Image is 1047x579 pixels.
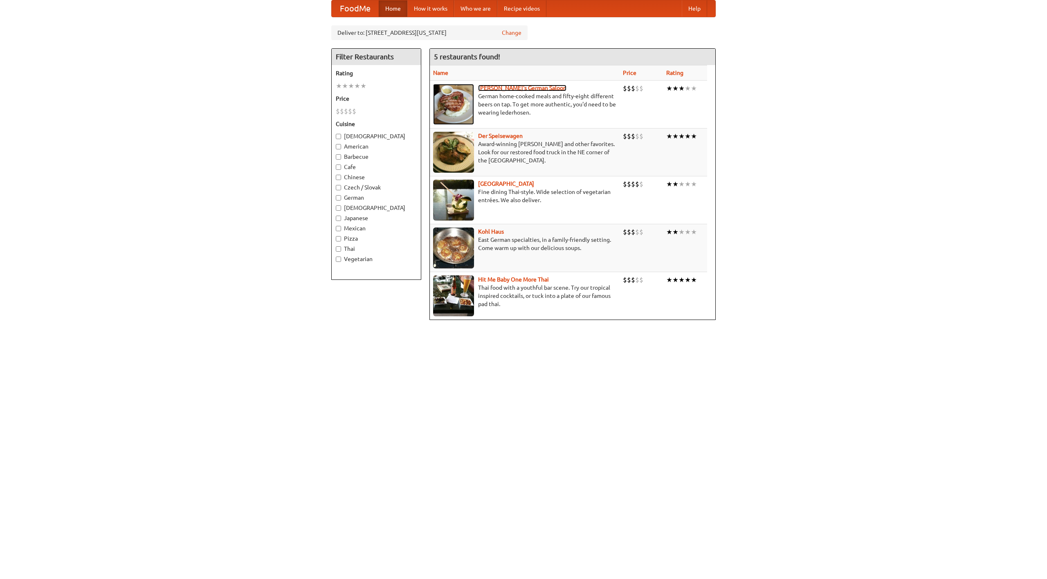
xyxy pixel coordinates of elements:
li: $ [635,132,639,141]
li: ★ [679,228,685,237]
label: [DEMOGRAPHIC_DATA] [336,204,417,212]
h5: Rating [336,69,417,77]
li: $ [631,228,635,237]
li: $ [340,107,344,116]
li: $ [336,107,340,116]
li: $ [639,228,643,237]
label: Czech / Slovak [336,183,417,191]
a: Recipe videos [497,0,546,17]
h5: Cuisine [336,120,417,128]
a: Change [502,29,521,37]
label: Cafe [336,163,417,171]
label: Chinese [336,173,417,181]
li: $ [348,107,352,116]
input: Mexican [336,226,341,231]
li: ★ [354,81,360,90]
li: $ [635,275,639,284]
li: ★ [666,275,672,284]
a: How it works [407,0,454,17]
li: $ [631,84,635,93]
p: German home-cooked meals and fifty-eight different beers on tap. To get more authentic, you'd nee... [433,92,616,117]
label: German [336,194,417,202]
li: ★ [685,132,691,141]
input: [DEMOGRAPHIC_DATA] [336,205,341,211]
a: Kohl Haus [478,228,504,235]
li: ★ [685,228,691,237]
a: Rating [666,70,683,76]
div: Deliver to: [STREET_ADDRESS][US_STATE] [331,25,528,40]
input: Czech / Slovak [336,185,341,190]
li: $ [623,132,627,141]
a: [GEOGRAPHIC_DATA] [478,180,534,187]
li: ★ [685,180,691,189]
li: $ [623,84,627,93]
img: speisewagen.jpg [433,132,474,173]
input: Pizza [336,236,341,241]
h5: Price [336,95,417,103]
li: $ [623,228,627,237]
label: [DEMOGRAPHIC_DATA] [336,132,417,140]
li: ★ [679,180,685,189]
li: ★ [342,81,348,90]
li: ★ [666,132,672,141]
li: $ [623,275,627,284]
li: $ [627,132,631,141]
li: ★ [691,275,697,284]
li: $ [623,180,627,189]
label: Pizza [336,234,417,243]
input: [DEMOGRAPHIC_DATA] [336,134,341,139]
li: ★ [348,81,354,90]
li: $ [635,228,639,237]
a: Name [433,70,448,76]
input: Vegetarian [336,257,341,262]
ng-pluralize: 5 restaurants found! [434,53,500,61]
h4: Filter Restaurants [332,49,421,65]
label: Japanese [336,214,417,222]
input: Japanese [336,216,341,221]
li: ★ [666,228,672,237]
li: $ [627,84,631,93]
li: $ [627,228,631,237]
li: $ [635,84,639,93]
input: Chinese [336,175,341,180]
a: Hit Me Baby One More Thai [478,276,549,283]
a: [PERSON_NAME]'s German Saloon [478,85,566,91]
img: esthers.jpg [433,84,474,125]
li: ★ [691,180,697,189]
a: Who we are [454,0,497,17]
li: ★ [685,275,691,284]
label: Mexican [336,224,417,232]
p: East German specialties, in a family-friendly setting. Come warm up with our delicious soups. [433,236,616,252]
li: ★ [691,84,697,93]
label: Barbecue [336,153,417,161]
li: $ [639,132,643,141]
li: $ [352,107,356,116]
b: Der Speisewagen [478,133,523,139]
p: Award-winning [PERSON_NAME] and other favorites. Look for our restored food truck in the NE corne... [433,140,616,164]
li: ★ [679,84,685,93]
input: German [336,195,341,201]
li: ★ [666,84,672,93]
li: ★ [679,132,685,141]
a: FoodMe [332,0,379,17]
label: Thai [336,245,417,253]
li: ★ [672,228,679,237]
li: $ [635,180,639,189]
li: $ [627,180,631,189]
input: Thai [336,246,341,252]
li: ★ [336,81,342,90]
li: ★ [691,132,697,141]
li: ★ [672,275,679,284]
li: $ [344,107,348,116]
li: ★ [672,84,679,93]
p: Fine dining Thai-style. Wide selection of vegetarian entrées. We also deliver. [433,188,616,204]
label: American [336,142,417,151]
li: $ [639,180,643,189]
label: Vegetarian [336,255,417,263]
img: kohlhaus.jpg [433,228,474,268]
li: $ [627,275,631,284]
input: American [336,144,341,149]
